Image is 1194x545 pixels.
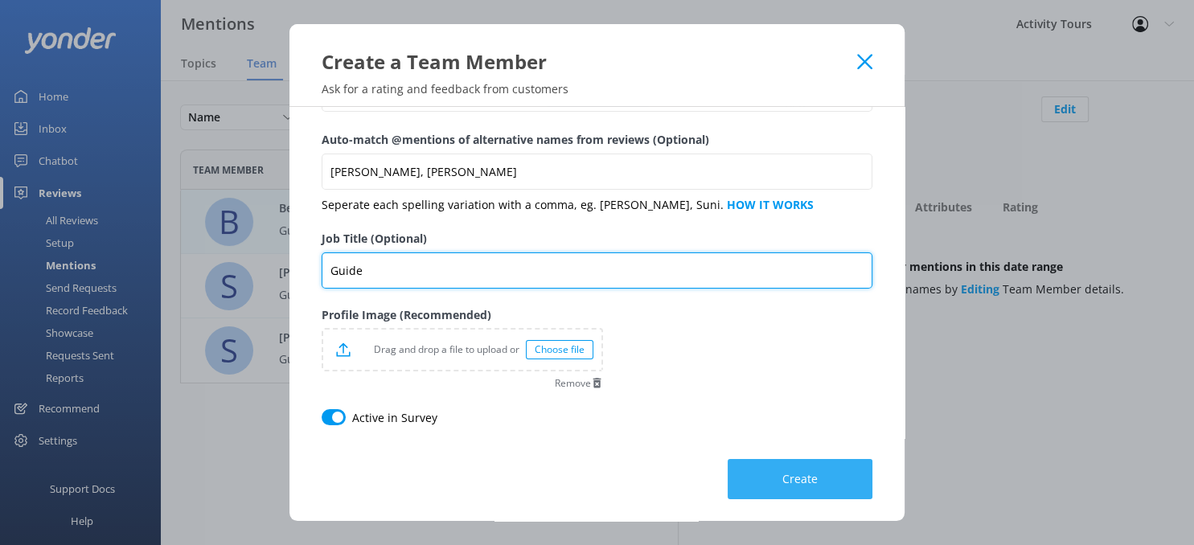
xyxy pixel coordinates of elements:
[289,81,905,96] p: Ask for a rating and feedback from customers
[322,48,857,75] div: Create a Team Member
[322,230,872,248] label: Job Title (Optional)
[322,131,872,149] label: Auto-match @mentions of alternative names from reviews (Optional)
[351,342,526,357] p: Drag and drop a file to upload or
[526,340,593,359] div: Choose file
[322,306,603,324] label: Profile Image (Recommended)
[728,459,872,499] button: Create
[352,409,437,427] label: Active in Survey
[322,196,872,214] p: Seperate each spelling variation with a comma, eg. [PERSON_NAME], Suni.
[782,471,818,487] span: Create
[727,197,814,212] a: HOW IT WORKS
[555,377,603,389] button: Remove
[857,54,872,70] button: Close
[555,379,591,388] span: Remove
